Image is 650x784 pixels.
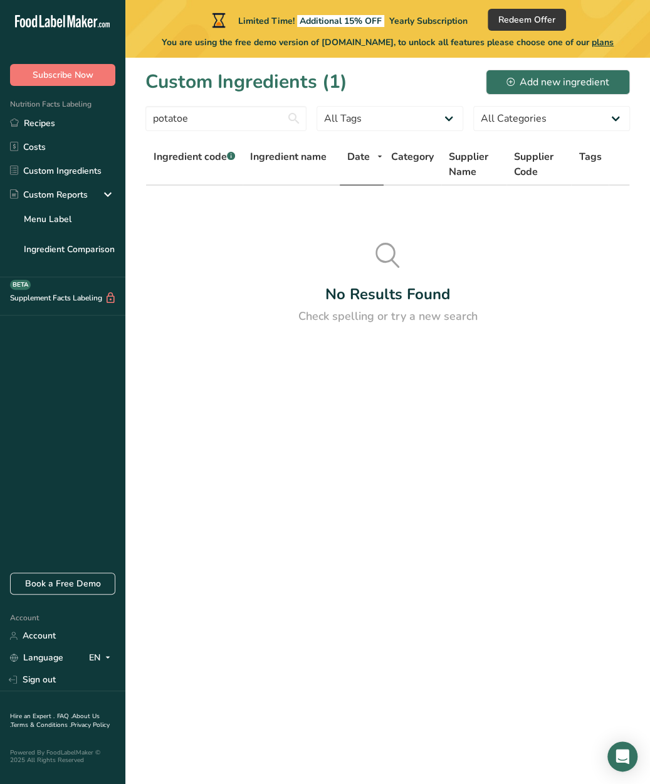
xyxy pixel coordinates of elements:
[592,36,614,48] span: plans
[391,149,434,164] span: Category
[514,149,564,179] span: Supplier Code
[154,150,235,164] span: Ingredient code
[347,149,370,164] span: Date
[10,712,100,729] a: About Us .
[11,721,71,729] a: Terms & Conditions .
[57,712,72,721] a: FAQ .
[33,68,93,82] span: Subscribe Now
[209,13,468,28] div: Limited Time!
[10,573,115,595] a: Book a Free Demo
[71,721,110,729] a: Privacy Policy
[506,75,609,90] div: Add new ingredient
[389,15,468,27] span: Yearly Subscription
[10,188,88,201] div: Custom Reports
[250,149,327,164] span: Ingredient name
[579,149,601,164] span: Tags
[607,741,637,771] div: Open Intercom Messenger
[449,149,499,179] span: Supplier Name
[10,749,115,764] div: Powered By FoodLabelMaker © 2025 All Rights Reserved
[145,106,307,131] input: Search for ingredient
[298,308,478,325] div: Check spelling or try a new search
[145,68,347,96] h1: Custom Ingredients (1)
[498,13,555,26] span: Redeem Offer
[486,70,630,95] button: Add new ingredient
[89,650,115,665] div: EN
[325,283,450,305] div: No Results Found
[10,712,55,721] a: Hire an Expert .
[10,280,31,290] div: BETA
[10,64,115,86] button: Subscribe Now
[488,9,566,31] button: Redeem Offer
[297,15,384,27] span: Additional 15% OFF
[10,647,63,669] a: Language
[162,36,614,49] span: You are using the free demo version of [DOMAIN_NAME], to unlock all features please choose one of...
